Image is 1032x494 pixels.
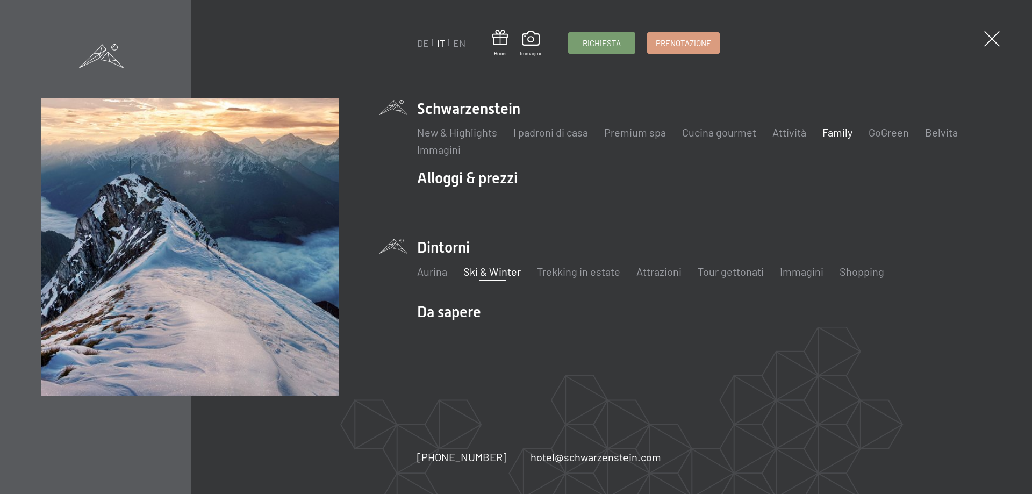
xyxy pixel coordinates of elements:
a: New & Highlights [417,126,497,139]
a: hotel@schwarzenstein.com [531,449,661,464]
a: I padroni di casa [513,126,588,139]
a: [PHONE_NUMBER] [417,449,507,464]
a: Richiesta [569,33,635,53]
a: Ski & Winter [463,265,521,278]
a: Prenotazione [648,33,719,53]
span: Richiesta [583,38,621,49]
a: Attività [772,126,806,139]
span: [PHONE_NUMBER] [417,450,507,463]
a: EN [453,37,465,49]
span: Buoni [492,49,508,57]
a: Shopping [840,265,884,278]
a: IT [437,37,445,49]
a: Immagini [780,265,823,278]
a: Aurina [417,265,447,278]
a: Immagini [520,31,541,57]
a: Belvita [925,126,958,139]
a: Family [822,126,852,139]
a: Buoni [492,30,508,57]
a: DE [417,37,429,49]
a: Immagini [417,143,461,156]
span: Prenotazione [656,38,711,49]
span: Immagini [520,49,541,57]
a: Cucina gourmet [682,126,756,139]
a: Attrazioni [636,265,682,278]
a: GoGreen [869,126,909,139]
a: Tour gettonati [698,265,764,278]
a: Trekking in estate [537,265,620,278]
a: Premium spa [604,126,666,139]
